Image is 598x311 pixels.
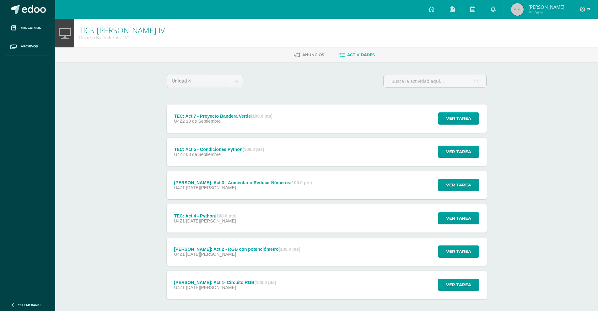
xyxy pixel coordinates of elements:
[174,180,312,185] div: [PERSON_NAME]: Act 3 - Aumentar o Reducir Números
[172,75,226,87] span: Unidad 4
[438,146,479,158] button: Ver tarea
[174,152,185,157] span: U4Z2
[186,252,236,257] span: [DATE][PERSON_NAME]
[446,146,471,158] span: Ver tarea
[5,19,50,37] a: Mis cursos
[186,185,236,190] span: [DATE][PERSON_NAME]
[79,26,165,35] h1: TICS Bach IV
[79,35,165,40] div: Décimo Bachillerato 'A'
[438,112,479,125] button: Ver tarea
[21,44,38,49] span: Archivos
[174,285,185,290] span: U4Z1
[215,213,237,218] strong: (100.0 pts)
[174,280,276,285] div: [PERSON_NAME]: Act 1- Circuito RGB
[174,119,185,124] span: U4Z2
[242,147,264,152] strong: (100.0 pts)
[438,245,479,258] button: Ver tarea
[174,185,185,190] span: U4Z1
[446,212,471,224] span: Ver tarea
[446,113,471,124] span: Ver tarea
[528,4,564,10] span: [PERSON_NAME]
[18,303,41,307] span: Cerrar panel
[290,180,312,185] strong: (100.0 pts)
[438,212,479,224] button: Ver tarea
[446,179,471,191] span: Ver tarea
[279,247,300,252] strong: (100.0 pts)
[384,75,486,87] input: Busca la actividad aquí...
[21,25,41,30] span: Mis cursos
[174,252,185,257] span: U4Z1
[302,52,324,57] span: Anuncios
[347,52,375,57] span: Actividades
[174,218,185,223] span: U4Z1
[251,114,272,119] strong: (100.0 pts)
[511,3,524,16] img: 45x45
[174,147,264,152] div: TEC: Act 5 - Condiciones Python
[174,114,272,119] div: TEC: Act 7 - Proyecto Bandera Verde
[255,280,276,285] strong: (100.0 pts)
[186,152,221,157] span: 03 de Septiembre
[174,213,236,218] div: TEC: Act 4 - Python
[186,218,236,223] span: [DATE][PERSON_NAME]
[79,25,165,35] a: TICS [PERSON_NAME] IV
[446,246,471,257] span: Ver tarea
[438,279,479,291] button: Ver tarea
[186,119,221,124] span: 13 de Septiembre
[294,50,324,60] a: Anuncios
[186,285,236,290] span: [DATE][PERSON_NAME]
[528,9,564,15] span: Mi Perfil
[446,279,471,291] span: Ver tarea
[5,37,50,56] a: Archivos
[438,179,479,191] button: Ver tarea
[339,50,375,60] a: Actividades
[174,247,300,252] div: [PERSON_NAME]: Act 2 - RGB con potenciómetro
[167,75,243,87] a: Unidad 4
